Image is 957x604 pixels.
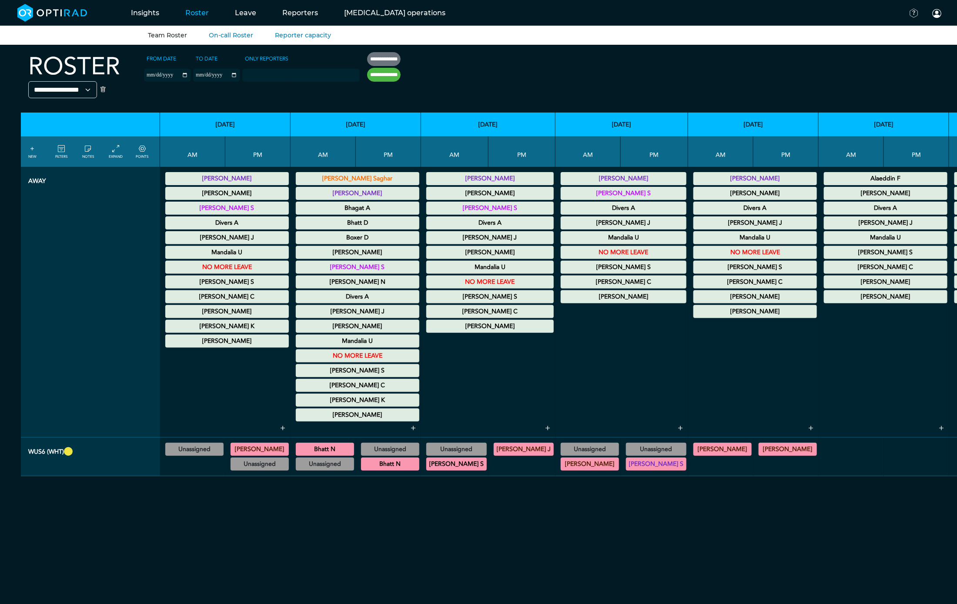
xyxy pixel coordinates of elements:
th: [DATE] [291,113,421,136]
summary: [PERSON_NAME] [428,188,552,199]
div: US General Adult 13:30 - 16:45 [759,443,817,456]
label: To date [193,52,220,65]
div: Maternity Leave 00:00 - 23:59 [426,305,554,318]
div: Other Leave 00:00 - 23:59 [426,320,554,333]
summary: Unassigned [297,459,353,469]
div: Annual Leave 00:00 - 23:59 [296,246,419,259]
th: PM [621,136,688,167]
div: US Interventional MSK 08:30 - 12:00 [296,443,354,456]
a: Team Roster [148,31,187,39]
div: Annual Leave 00:00 - 23:59 [296,261,419,274]
summary: Divers A [695,203,816,213]
summary: [PERSON_NAME] [695,306,816,317]
th: Away [21,167,160,438]
label: From date [144,52,179,65]
a: On-call Roster [209,31,253,39]
summary: [PERSON_NAME] J [695,218,816,228]
th: [DATE] [160,113,291,136]
th: AM [160,136,225,167]
summary: NO MORE LEAVE [428,277,552,287]
th: WUS6 (WHT) [21,438,160,476]
div: Other Leave 00:00 - 23:59 [824,290,947,303]
summary: [PERSON_NAME] C [825,262,946,272]
h2: Roster [28,52,120,81]
summary: Mandalia U [825,232,946,243]
div: Annual Leave 00:00 - 23:59 [561,216,686,229]
div: Maternity Leave 00:00 - 23:59 [165,290,289,303]
div: US General Adult 13:30 - 16:45 [361,443,419,456]
div: Other Leave 00:00 - 23:59 [693,246,817,259]
div: Other Leave 00:00 - 23:59 [426,275,554,289]
div: General US 14:00 - 16:30 [626,458,686,471]
th: [DATE] [421,113,555,136]
th: AM [421,136,489,167]
summary: [PERSON_NAME] S [562,188,685,199]
div: US General Adult 13:30 - 16:45 [626,443,686,456]
summary: [PERSON_NAME] [760,444,816,455]
summary: Bhagat A [297,203,418,213]
div: US General Adult 08:30 - 12:30 [561,443,619,456]
summary: Mandalia U [167,247,288,258]
a: collapse/expand expected points [136,144,148,159]
summary: [PERSON_NAME] C [297,380,418,391]
a: FILTERS [55,144,67,159]
div: Annual Leave 00:00 - 23:59 [561,261,686,274]
summary: Unassigned [362,444,418,455]
div: Annual Leave 00:00 - 23:59 [426,261,554,274]
summary: [PERSON_NAME] [825,188,946,199]
summary: [PERSON_NAME] [825,277,946,287]
div: US General Adult 08:30 - 12:30 [693,443,752,456]
div: Annual Leave 00:00 - 23:59 [693,261,817,274]
div: Other Leave 00:00 - 23:59 [693,305,817,318]
div: Annual Leave 00:00 - 23:59 [426,202,554,215]
div: Annual Leave 00:00 - 23:59 [296,172,419,185]
th: AM [819,136,884,167]
summary: Bhatt N [297,444,353,455]
summary: [PERSON_NAME] S [627,459,685,469]
div: Annual Leave 00:00 - 23:59 [824,172,947,185]
div: Maternity Leave 00:00 - 23:59 [561,275,686,289]
div: Annual Leave 00:00 - 23:59 [426,246,554,259]
div: Annual Leave 00:00 - 23:59 [426,290,554,303]
summary: [PERSON_NAME] C [428,306,552,317]
div: Annual Leave 00:00 - 23:59 [561,231,686,244]
div: US Diagnostic MSK 14:00 - 16:30 [361,458,419,471]
div: Annual Leave 00:00 - 23:59 [824,202,947,215]
div: Annual Leave 00:00 - 23:59 [165,202,289,215]
summary: [PERSON_NAME] [428,247,552,258]
summary: NO MORE LEAVE [167,262,288,272]
a: Reporter capacity [275,31,331,39]
div: Annual Leave 00:00 - 23:59 [165,187,289,200]
div: Annual Leave 00:00 - 23:59 [165,246,289,259]
summary: Unassigned [232,459,288,469]
summary: Divers A [825,203,946,213]
div: Other Leave 00:00 - 23:59 [296,408,419,421]
summary: [PERSON_NAME] C [167,292,288,302]
summary: [PERSON_NAME] S [428,459,485,469]
summary: [PERSON_NAME] J [428,232,552,243]
div: US General Adult 08:30 - 12:30 [165,443,224,456]
div: Annual Leave 00:00 - 23:59 [426,231,554,244]
summary: [PERSON_NAME] S [695,262,816,272]
summary: [PERSON_NAME] [562,459,618,469]
div: US General Adult 13:30 - 16:45 [231,458,289,471]
div: Annual Leave 00:00 - 23:59 [296,335,419,348]
summary: [PERSON_NAME] [695,188,816,199]
a: NEW [28,144,37,159]
summary: [PERSON_NAME] [428,173,552,184]
div: Annual Leave 00:00 - 23:59 [693,231,817,244]
img: brand-opti-rad-logos-blue-and-white-d2f68631ba2948856bd03f2d395fb146ddc8fb01b4b6e9315ea85fa773367... [17,4,87,22]
div: Annual Leave 00:00 - 23:59 [824,275,947,289]
label: Only Reporters [242,52,291,65]
div: Annual Leave 00:00 - 23:59 [693,290,817,303]
summary: [PERSON_NAME] J [297,306,418,317]
summary: Divers A [297,292,418,302]
div: Other Leave 00:00 - 23:59 [561,246,686,259]
div: Annual Leave 00:00 - 23:59 [426,216,554,229]
summary: Mandalia U [428,262,552,272]
summary: Divers A [428,218,552,228]
input: null [243,70,287,78]
summary: NO MORE LEAVE [562,247,685,258]
summary: Mandalia U [695,232,816,243]
th: [DATE] [688,113,819,136]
